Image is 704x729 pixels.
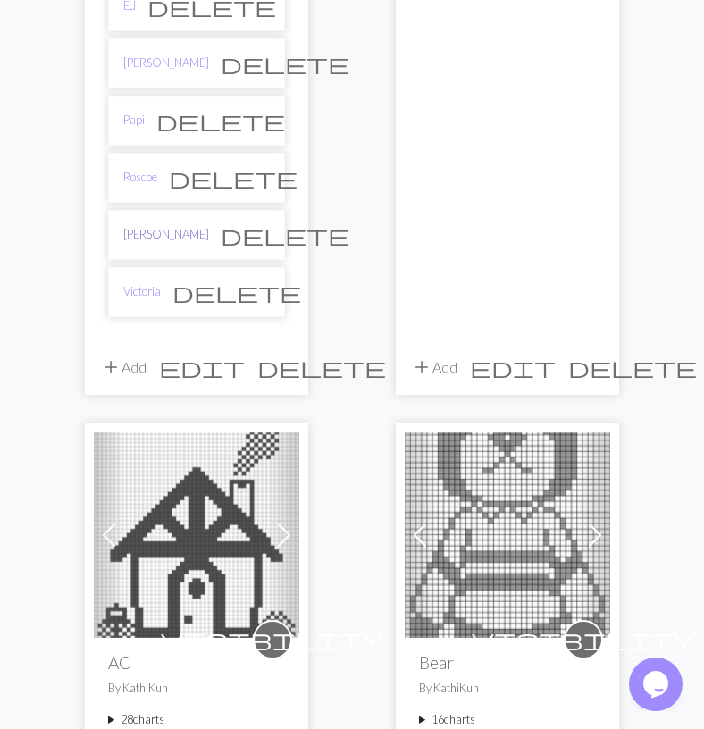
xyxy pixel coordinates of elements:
[470,355,556,380] span: edit
[472,625,695,653] span: visibility
[169,165,298,190] span: delete
[123,112,145,129] a: Papi
[108,711,285,728] summary: 28charts
[209,46,361,80] button: Delete chart
[161,622,384,658] i: private
[145,104,297,138] button: Delete chart
[159,356,245,378] i: Edit
[108,680,285,697] p: By KathiKun
[94,350,153,384] button: Add
[123,283,161,300] a: Victoria
[221,51,349,76] span: delete
[411,355,432,380] span: add
[251,350,392,384] button: Delete
[153,350,251,384] button: Edit
[123,169,157,186] a: Roscoe
[419,680,596,697] p: By KathiKun
[209,218,361,252] button: Delete chart
[161,625,384,653] span: visibility
[257,355,386,380] span: delete
[221,222,349,247] span: delete
[419,652,596,673] h2: Bear
[464,350,562,384] button: Edit
[405,432,610,638] img: Teddy
[94,432,299,638] img: AC
[123,54,209,71] a: [PERSON_NAME]
[100,355,122,380] span: add
[157,161,309,195] button: Delete chart
[419,711,596,728] summary: 16charts
[108,652,285,673] h2: AC
[94,524,299,541] a: AC
[172,280,301,305] span: delete
[472,622,695,658] i: private
[159,355,245,380] span: edit
[123,226,209,243] a: [PERSON_NAME]
[161,275,313,309] button: Delete chart
[405,350,464,384] button: Add
[568,355,697,380] span: delete
[562,350,703,384] button: Delete
[405,524,610,541] a: Teddy
[629,658,686,711] iframe: chat widget
[470,356,556,378] i: Edit
[156,108,285,133] span: delete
